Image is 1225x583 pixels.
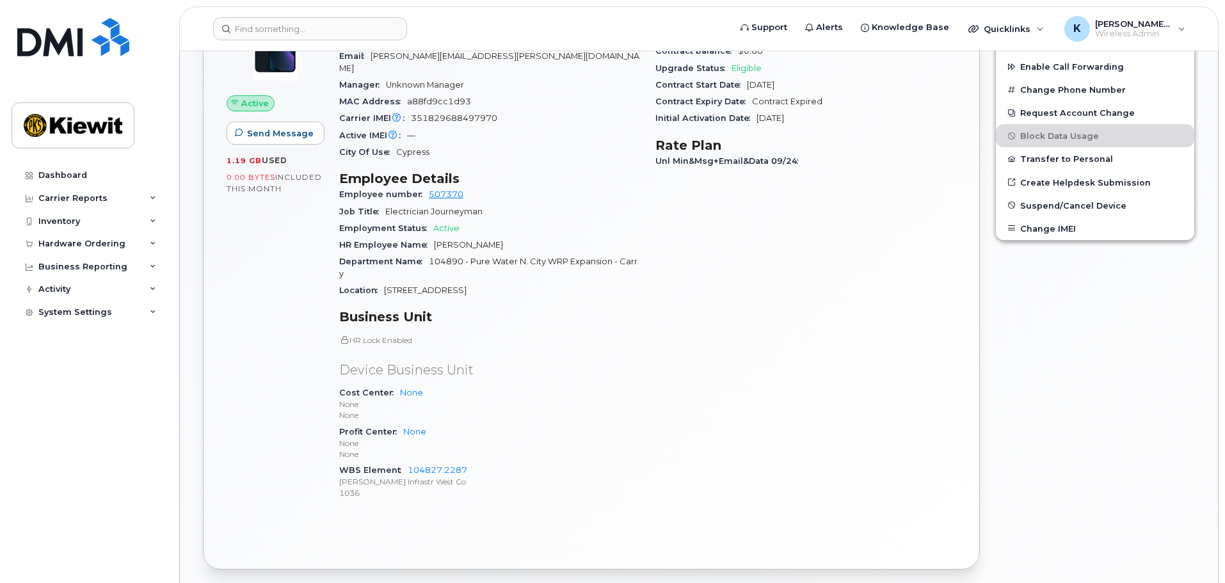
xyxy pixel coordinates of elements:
[339,388,400,397] span: Cost Center
[339,257,429,266] span: Department Name
[407,97,471,106] span: a88fd9cc1d93
[732,63,762,73] span: Eligible
[339,207,385,216] span: Job Title
[411,113,497,123] span: 351829688497970
[1020,62,1124,72] span: Enable Call Forwarding
[732,15,796,40] a: Support
[339,488,640,499] p: 1036
[996,147,1194,170] button: Transfer to Personal
[996,101,1194,124] button: Request Account Change
[655,97,752,106] span: Contract Expiry Date
[227,173,275,182] span: 0.00 Bytes
[339,410,640,420] p: None
[655,113,757,123] span: Initial Activation Date
[655,156,805,166] span: Unl Min&Msg+Email&Data 09/24
[996,124,1194,147] button: Block Data Usage
[241,97,269,109] span: Active
[996,78,1194,101] button: Change Phone Number
[408,465,467,475] a: 104827.2287
[339,427,403,436] span: Profit Center
[213,17,407,40] input: Find something...
[796,15,852,40] a: Alerts
[227,156,262,165] span: 1.19 GB
[339,51,639,72] span: [PERSON_NAME][EMAIL_ADDRESS][PERSON_NAME][DOMAIN_NAME]
[339,113,411,123] span: Carrier IMEI
[403,427,426,436] a: None
[984,24,1030,34] span: Quicklinks
[429,189,463,199] a: 507370
[339,189,429,199] span: Employee number
[386,80,464,90] span: Unknown Manager
[1073,21,1081,36] span: K
[247,127,314,140] span: Send Message
[339,309,640,324] h3: Business Unit
[852,15,958,40] a: Knowledge Base
[339,257,637,278] span: 104890 - Pure Water N. City WRP Expansion - Carry
[339,449,640,459] p: None
[996,194,1194,217] button: Suspend/Cancel Device
[400,388,423,397] a: None
[339,465,408,475] span: WBS Element
[655,138,956,153] h3: Rate Plan
[655,63,732,73] span: Upgrade Status
[339,131,407,140] span: Active IMEI
[227,122,324,145] button: Send Message
[1055,16,1194,42] div: Kenny.Tran
[816,21,843,34] span: Alerts
[1095,29,1172,39] span: Wireless Admin
[1020,200,1126,210] span: Suspend/Cancel Device
[434,240,503,250] span: [PERSON_NAME]
[996,55,1194,78] button: Enable Call Forwarding
[959,16,1053,42] div: Quicklinks
[339,240,434,250] span: HR Employee Name
[339,438,640,449] p: None
[385,207,483,216] span: Electrician Journeyman
[996,171,1194,194] a: Create Helpdesk Submission
[747,80,774,90] span: [DATE]
[757,113,784,123] span: [DATE]
[339,361,640,379] p: Device Business Unit
[1095,19,1172,29] span: [PERSON_NAME].[PERSON_NAME]
[339,399,640,410] p: None
[872,21,949,34] span: Knowledge Base
[752,97,822,106] span: Contract Expired
[396,147,429,157] span: Cypress
[339,147,396,157] span: City Of Use
[655,80,747,90] span: Contract Start Date
[227,172,322,193] span: included this month
[339,476,640,487] p: [PERSON_NAME] Infrastr West Co
[339,335,640,346] p: HR Lock Enabled
[433,223,460,233] span: Active
[339,51,371,61] span: Email
[339,80,386,90] span: Manager
[339,171,640,186] h3: Employee Details
[407,131,415,140] span: —
[262,156,287,165] span: used
[339,285,384,295] span: Location
[751,21,787,34] span: Support
[1169,527,1215,573] iframe: Messenger Launcher
[996,217,1194,240] button: Change IMEI
[339,223,433,233] span: Employment Status
[384,285,467,295] span: [STREET_ADDRESS]
[339,97,407,106] span: MAC Address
